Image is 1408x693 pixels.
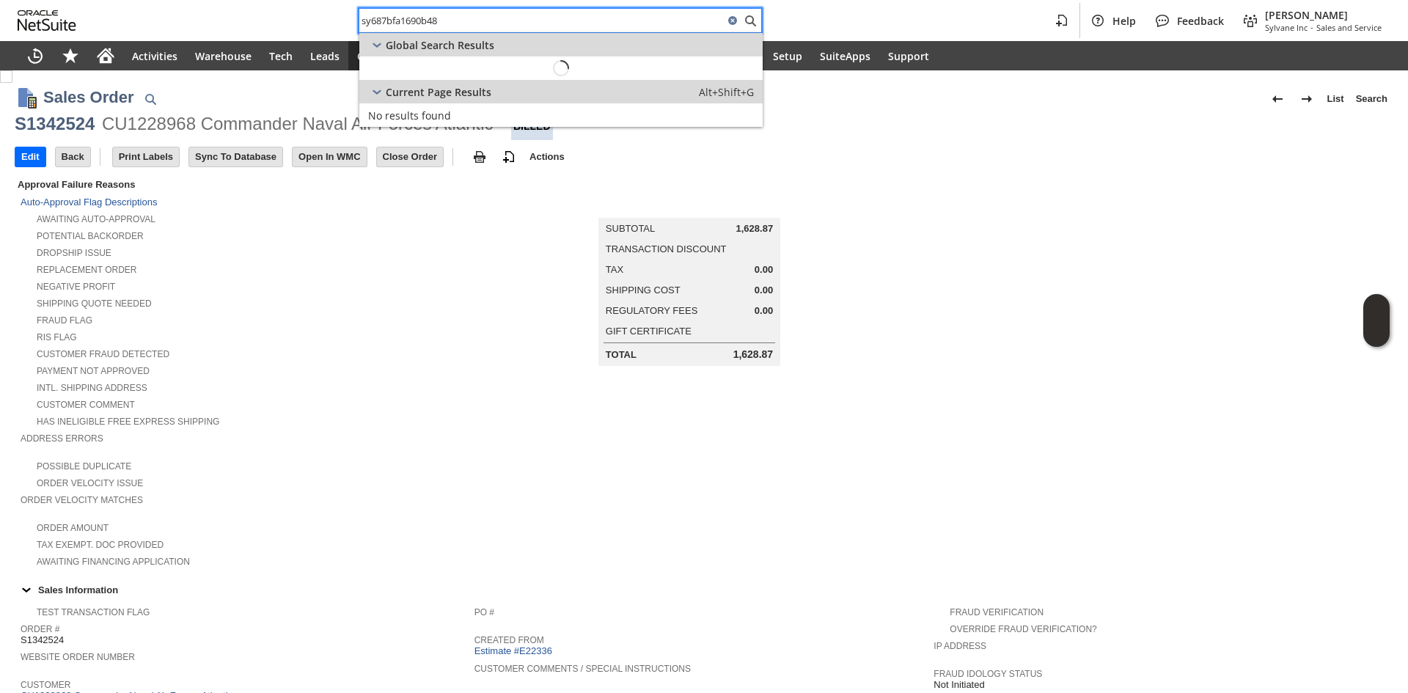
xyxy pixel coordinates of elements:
[377,147,443,166] input: Close Order
[606,243,727,254] a: Transaction Discount
[368,109,451,122] span: No results found
[474,635,544,645] a: Created From
[37,332,77,342] a: RIS flag
[260,41,301,70] a: Tech
[37,400,135,410] a: Customer Comment
[53,41,88,70] div: Shortcuts
[474,664,691,674] a: Customer Comments / Special Instructions
[269,49,293,63] span: Tech
[21,652,135,662] a: Website Order Number
[1310,22,1313,33] span: -
[755,264,773,276] span: 0.00
[606,349,637,360] a: Total
[934,679,984,691] span: Not Initiated
[21,197,157,208] a: Auto-Approval Flag Descriptions
[189,147,282,166] input: Sync To Database
[934,669,1042,679] a: Fraud Idology Status
[18,10,76,31] svg: logo
[21,495,143,505] a: Order Velocity Matches
[879,41,938,70] a: Support
[37,349,169,359] a: Customer Fraud Detected
[474,607,494,617] a: PO #
[755,285,773,296] span: 0.00
[102,112,494,136] div: CU1228968 Commander Naval Air Forces Atlantic
[1321,87,1350,111] a: List
[37,298,152,309] a: Shipping Quote Needed
[43,85,134,109] h1: Sales Order
[755,305,773,317] span: 0.00
[37,478,143,488] a: Order Velocity Issue
[37,282,115,292] a: Negative Profit
[37,366,150,376] a: Payment not approved
[15,580,1387,599] div: Sales Information
[524,151,571,162] a: Actions
[606,223,655,234] a: Subtotal
[15,147,45,166] input: Edit
[37,417,219,427] a: Has Ineligible Free Express Shipping
[820,49,870,63] span: SuiteApps
[474,645,556,656] a: Estimate #E22336
[471,148,488,166] img: print.svg
[950,607,1044,617] a: Fraud Verification
[1269,90,1286,108] img: Previous
[811,41,879,70] a: SuiteApps
[15,176,469,193] div: Approval Failure Reasons
[386,38,494,52] span: Global Search Results
[733,348,774,361] span: 1,628.87
[934,641,986,651] a: IP Address
[97,47,114,65] svg: Home
[310,49,340,63] span: Leads
[37,540,164,550] a: Tax Exempt. Doc Provided
[606,305,697,316] a: Regulatory Fees
[1298,90,1316,108] img: Next
[386,85,491,99] span: Current Page Results
[37,557,190,567] a: Awaiting Financing Application
[888,49,929,63] span: Support
[142,90,159,108] img: Quick Find
[18,41,53,70] a: Recent Records
[736,223,774,235] span: 1,628.87
[132,49,177,63] span: Activities
[37,214,155,224] a: Awaiting Auto-Approval
[37,248,111,258] a: Dropship Issue
[549,56,573,80] svg: Loading
[21,680,70,690] a: Customer
[301,41,348,70] a: Leads
[15,112,95,136] div: S1342524
[113,147,179,166] input: Print Labels
[37,607,150,617] a: Test Transaction Flag
[1316,22,1382,33] span: Sales and Service
[359,12,724,29] input: Search
[37,523,109,533] a: Order Amount
[37,265,136,275] a: Replacement Order
[37,461,131,472] a: Possible Duplicate
[21,433,103,444] a: Address Errors
[1177,14,1224,28] span: Feedback
[21,634,64,646] span: S1342524
[37,315,92,326] a: Fraud Flag
[88,41,123,70] a: Home
[56,147,90,166] input: Back
[1350,87,1393,111] a: Search
[26,47,44,65] svg: Recent Records
[741,12,759,29] svg: Search
[699,85,754,99] span: Alt+Shift+G
[950,624,1096,634] a: Override Fraud Verification?
[598,194,780,218] caption: Summary
[606,264,623,275] a: Tax
[293,147,367,166] input: Open In WMC
[500,148,518,166] img: add-record.svg
[357,49,428,63] span: Opportunities
[764,41,811,70] a: Setup
[62,47,79,65] svg: Shortcuts
[123,41,186,70] a: Activities
[606,285,681,296] a: Shipping Cost
[1265,22,1308,33] span: Sylvane Inc
[1363,294,1390,347] iframe: Click here to launch Oracle Guided Learning Help Panel
[348,41,437,70] a: Opportunities
[606,326,692,337] a: Gift Certificate
[15,580,1393,599] td: Sales Information
[21,624,59,634] a: Order #
[37,383,147,393] a: Intl. Shipping Address
[186,41,260,70] a: Warehouse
